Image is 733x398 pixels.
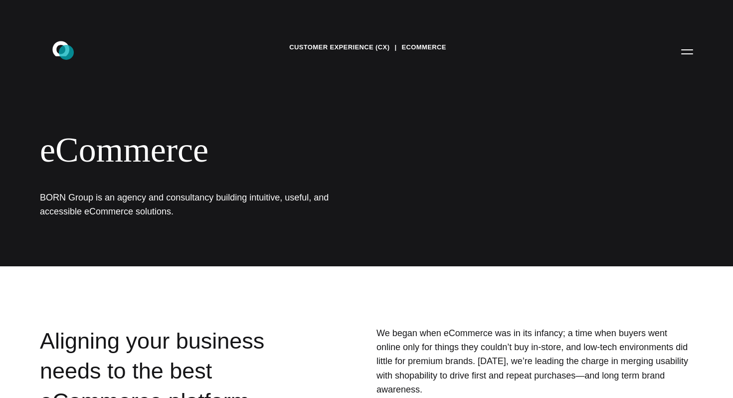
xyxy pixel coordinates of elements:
[40,191,339,218] h1: BORN Group is an agency and consultancy building intuitive, useful, and accessible eCommerce solu...
[289,40,389,55] a: Customer Experience (CX)
[40,130,608,171] div: eCommerce
[675,41,699,62] button: Open
[376,326,693,397] p: We began when eCommerce was in its infancy; a time when buyers went online only for things they c...
[401,40,446,55] a: eCommerce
